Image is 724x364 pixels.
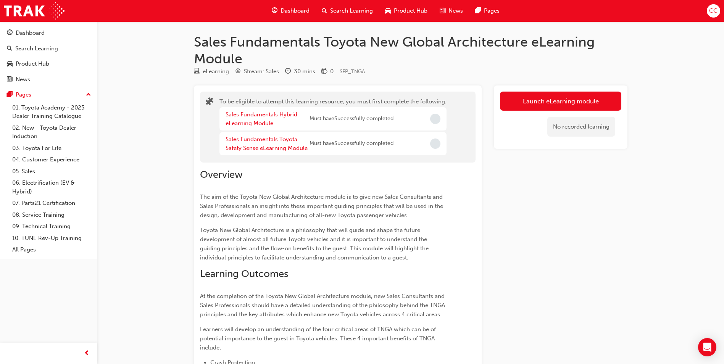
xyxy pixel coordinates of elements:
[340,68,365,75] span: Learning resource code
[469,3,506,19] a: pages-iconPages
[86,90,91,100] span: up-icon
[9,102,94,122] a: 01. Toyota Academy - 2025 Dealer Training Catalogue
[9,142,94,154] a: 03. Toyota For Life
[7,61,13,68] span: car-icon
[16,90,31,99] div: Pages
[3,24,94,88] button: DashboardSearch LearningProduct HubNews
[379,3,434,19] a: car-iconProduct Hub
[272,6,277,16] span: guage-icon
[9,197,94,209] a: 07. Parts21 Certification
[321,68,327,75] span: money-icon
[440,6,445,16] span: news-icon
[330,67,334,76] div: 0
[84,349,90,358] span: prev-icon
[16,60,49,68] div: Product Hub
[3,42,94,56] a: Search Learning
[3,88,94,102] button: Pages
[200,193,445,219] span: The aim of the Toyota New Global Architecture module is to give new Sales Consultants and Sales P...
[281,6,310,15] span: Dashboard
[9,177,94,197] a: 06. Electrification (EV & Hybrid)
[285,68,291,75] span: clock-icon
[200,169,243,180] span: Overview
[9,166,94,177] a: 05. Sales
[310,114,393,123] span: Must have Successfully completed
[235,68,241,75] span: target-icon
[9,154,94,166] a: 04. Customer Experience
[294,67,315,76] div: 30 mins
[226,111,297,127] a: Sales Fundamentals Hybrid eLearning Module
[219,97,447,157] div: To be eligible to attempt this learning resource, you must first complete the following:
[9,244,94,256] a: All Pages
[709,6,718,15] span: CC
[500,92,621,111] button: Launch eLearning module
[235,67,279,76] div: Stream
[266,3,316,19] a: guage-iconDashboard
[16,75,30,84] div: News
[244,67,279,76] div: Stream: Sales
[448,6,463,15] span: News
[4,2,64,19] img: Trak
[15,44,58,53] div: Search Learning
[285,67,315,76] div: Duration
[7,76,13,83] span: news-icon
[200,326,437,351] span: Learners will develop an understanding of the four critical areas of TNGA which can be of potenti...
[200,227,430,261] span: Toyota New Global Architecture is a philosophy that will guide and shape the future development o...
[3,72,94,87] a: News
[322,6,327,16] span: search-icon
[9,221,94,232] a: 09. Technical Training
[16,29,45,37] div: Dashboard
[707,4,720,18] button: CC
[394,6,427,15] span: Product Hub
[3,26,94,40] a: Dashboard
[434,3,469,19] a: news-iconNews
[475,6,481,16] span: pages-icon
[7,92,13,98] span: pages-icon
[430,114,440,124] span: Incomplete
[9,209,94,221] a: 08. Service Training
[194,34,627,67] h1: Sales Fundamentals Toyota New Global Architecture eLearning Module
[200,293,447,318] span: At the completion of the Toyota New Global Architecture module, new Sales Consultants and Sales P...
[7,30,13,37] span: guage-icon
[226,136,308,151] a: Sales Fundamentals Toyota Safety Sense eLearning Module
[316,3,379,19] a: search-iconSearch Learning
[385,6,391,16] span: car-icon
[698,338,716,356] div: Open Intercom Messenger
[206,98,213,107] span: puzzle-icon
[7,45,12,52] span: search-icon
[203,67,229,76] div: eLearning
[484,6,500,15] span: Pages
[9,122,94,142] a: 02. New - Toyota Dealer Induction
[9,232,94,244] a: 10. TUNE Rev-Up Training
[3,57,94,71] a: Product Hub
[330,6,373,15] span: Search Learning
[194,67,229,76] div: Type
[200,268,288,280] span: Learning Outcomes
[321,67,334,76] div: Price
[430,139,440,149] span: Incomplete
[547,117,615,137] div: No recorded learning
[310,139,393,148] span: Must have Successfully completed
[194,68,200,75] span: learningResourceType_ELEARNING-icon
